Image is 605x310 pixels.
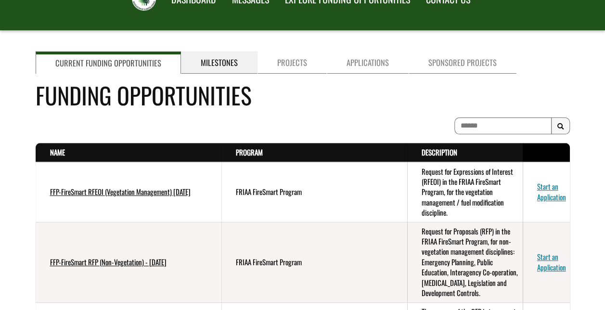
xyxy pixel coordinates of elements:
[551,117,570,135] button: Search Results
[537,251,566,272] a: Start an Application
[422,147,457,157] a: Description
[36,162,221,222] td: FFP-FireSmart RFEOI (Vegetation Management) July 2025
[181,52,257,74] a: Milestones
[236,147,263,157] a: Program
[409,52,516,74] a: Sponsored Projects
[454,117,552,134] input: To search on partial text, use the asterisk (*) wildcard character.
[221,162,407,222] td: FRIAA FireSmart Program
[257,52,327,74] a: Projects
[36,222,221,302] td: FFP-FireSmart RFP (Non-Vegetation) - July 2025
[50,257,167,267] a: FFP-FireSmart RFP (Non-Vegetation) - [DATE]
[221,222,407,302] td: FRIAA FireSmart Program
[407,162,523,222] td: Request for Expressions of Interest (RFEOI) in the FRIAA FireSmart Program, for the vegetation ma...
[50,186,191,197] a: FFP-FireSmart RFEOI (Vegetation Management) [DATE]
[36,78,570,112] h4: Funding Opportunities
[407,222,523,302] td: Request for Proposals (RFP) in the FRIAA FireSmart Program, for non-vegetation management discipl...
[327,52,409,74] a: Applications
[537,181,566,202] a: Start an Application
[50,147,65,157] a: Name
[36,52,181,74] a: Current Funding Opportunities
